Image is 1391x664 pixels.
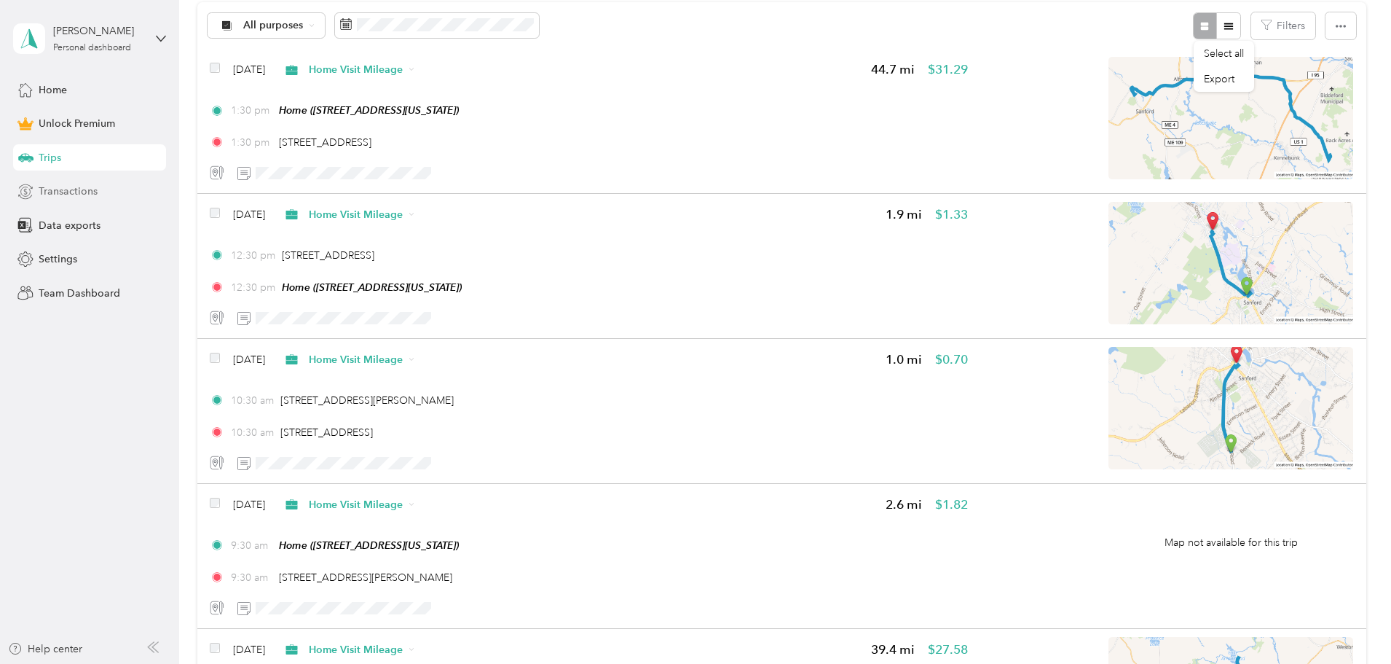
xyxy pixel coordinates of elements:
[935,351,968,369] span: $0.70
[233,352,265,367] span: [DATE]
[935,206,968,224] span: $1.33
[282,249,374,262] span: [STREET_ADDRESS]
[928,60,968,79] span: $31.29
[935,496,968,514] span: $1.82
[280,426,373,439] span: [STREET_ADDRESS]
[886,206,922,224] span: 1.9 mi
[886,351,922,369] span: 1.0 mi
[39,184,98,199] span: Transactions
[233,62,265,77] span: [DATE]
[243,20,304,31] span: All purposes
[1108,202,1353,324] img: minimap
[279,539,459,551] span: Home ([STREET_ADDRESS][US_STATE])
[233,497,265,512] span: [DATE]
[231,135,272,150] span: 1:30 pm
[39,251,77,267] span: Settings
[309,207,403,222] span: Home Visit Mileage
[53,23,144,39] div: [PERSON_NAME]
[8,641,82,657] button: Help center
[231,570,272,585] span: 9:30 am
[279,571,452,584] span: [STREET_ADDRESS][PERSON_NAME]
[39,116,115,131] span: Unlock Premium
[309,352,403,367] span: Home Visit Mileage
[886,496,922,514] span: 2.6 mi
[1251,12,1315,39] button: Filters
[871,641,915,659] span: 39.4 mi
[309,62,403,77] span: Home Visit Mileage
[1204,47,1244,60] span: Select all
[309,642,403,657] span: Home Visit Mileage
[231,538,272,553] span: 9:30 am
[282,281,462,293] span: Home ([STREET_ADDRESS][US_STATE])
[231,103,272,118] span: 1:30 pm
[309,497,403,512] span: Home Visit Mileage
[279,104,459,116] span: Home ([STREET_ADDRESS][US_STATE])
[1108,347,1353,469] img: minimap
[1108,492,1353,594] span: Map not available for this trip
[233,642,265,657] span: [DATE]
[39,218,101,233] span: Data exports
[233,207,265,222] span: [DATE]
[39,286,120,301] span: Team Dashboard
[928,641,968,659] span: $27.58
[279,136,371,149] span: [STREET_ADDRESS]
[280,394,454,407] span: [STREET_ADDRESS][PERSON_NAME]
[231,248,275,263] span: 12:30 pm
[231,280,275,295] span: 12:30 pm
[231,393,274,408] span: 10:30 am
[53,44,131,52] div: Personal dashboard
[39,82,67,98] span: Home
[1108,57,1353,179] img: minimap
[39,150,61,165] span: Trips
[1309,582,1391,664] iframe: Everlance-gr Chat Button Frame
[1204,73,1234,85] span: Export
[231,425,274,440] span: 10:30 am
[871,60,915,79] span: 44.7 mi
